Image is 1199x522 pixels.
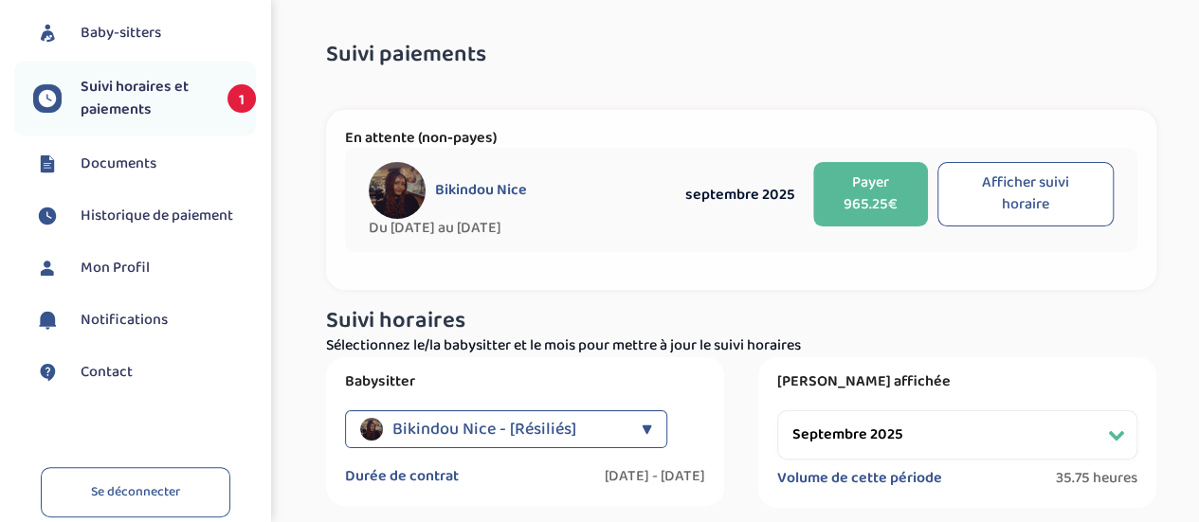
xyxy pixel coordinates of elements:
[33,150,256,178] a: Documents
[326,43,486,67] span: Suivi paiements
[777,469,942,488] label: Volume de cette période
[777,372,1137,391] label: [PERSON_NAME] affichée
[642,410,652,448] div: ▼
[33,254,256,282] a: Mon Profil
[435,181,527,200] span: Bikindou Nice
[81,309,168,332] span: Notifications
[360,418,383,441] img: avatar_bikindou-nice.jpeg
[81,205,233,227] span: Historique de paiement
[392,410,576,448] span: Bikindou Nice - [Résiliés]
[227,84,256,113] span: 1
[33,306,62,334] img: notification.svg
[81,153,156,175] span: Documents
[33,19,62,47] img: babysitters.svg
[345,372,705,391] label: Babysitter
[41,467,230,517] a: Se déconnecter
[33,306,256,334] a: Notifications
[33,76,256,121] a: Suivi horaires et paiements 1
[33,19,256,47] a: Baby-sitters
[33,358,256,387] a: Contact
[81,361,133,384] span: Contact
[33,254,62,282] img: profil.svg
[369,219,676,238] span: Du [DATE] au [DATE]
[33,84,62,113] img: suivihoraire.svg
[33,150,62,178] img: documents.svg
[81,22,161,45] span: Baby-sitters
[81,76,209,121] span: Suivi horaires et paiements
[676,183,805,207] div: septembre 2025
[345,129,1137,148] p: En attente (non-payes)
[369,162,426,219] img: avatar
[33,202,62,230] img: suivihoraire.svg
[1056,469,1137,488] span: 35.75 heures
[326,334,1156,357] p: Sélectionnez le/la babysitter et le mois pour mettre à jour le suivi horaires
[326,309,1156,333] h3: Suivi horaires
[813,162,928,226] button: Payer 965.25€
[33,358,62,387] img: contact.svg
[937,162,1114,226] button: Afficher suivi horaire
[81,257,150,279] span: Mon Profil
[33,202,256,230] a: Historique de paiement
[605,467,705,486] label: [DATE] - [DATE]
[345,467,459,486] label: Durée de contrat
